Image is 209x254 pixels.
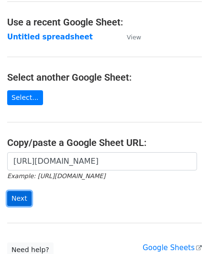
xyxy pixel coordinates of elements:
[161,208,209,254] iframe: Chat Widget
[7,72,202,83] h4: Select another Google Sheet:
[127,34,141,41] small: View
[7,33,93,41] a: Untitled spreadsheet
[7,137,202,148] h4: Copy/paste a Google Sheet URL:
[7,152,197,170] input: Paste your Google Sheet URL here
[7,16,202,28] h4: Use a recent Google Sheet:
[7,90,43,105] a: Select...
[7,172,105,180] small: Example: [URL][DOMAIN_NAME]
[117,33,141,41] a: View
[7,191,32,206] input: Next
[143,243,202,252] a: Google Sheets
